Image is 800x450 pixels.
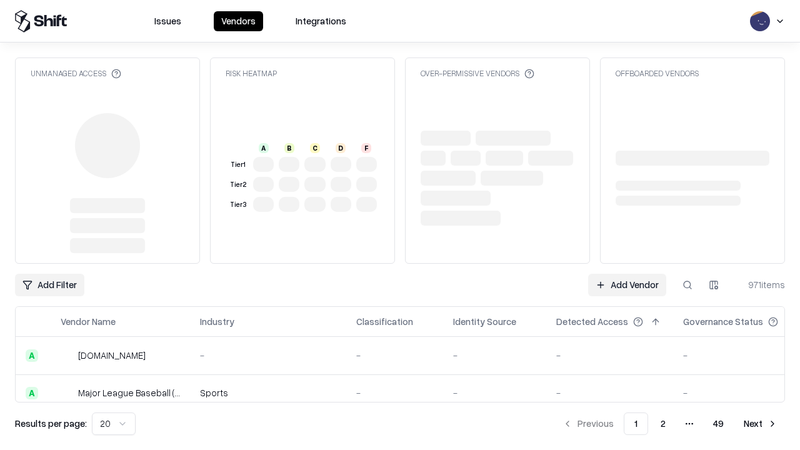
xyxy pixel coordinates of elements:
[356,349,433,362] div: -
[703,412,734,435] button: 49
[61,387,73,399] img: Major League Baseball (MLB)
[15,417,87,430] p: Results per page:
[453,315,516,328] div: Identity Source
[26,349,38,362] div: A
[356,386,433,399] div: -
[15,274,84,296] button: Add Filter
[259,143,269,153] div: A
[61,315,116,328] div: Vendor Name
[736,412,785,435] button: Next
[78,386,180,399] div: Major League Baseball (MLB)
[555,412,785,435] nav: pagination
[61,349,73,362] img: pathfactory.com
[361,143,371,153] div: F
[288,11,354,31] button: Integrations
[310,143,320,153] div: C
[588,274,666,296] a: Add Vendor
[651,412,676,435] button: 2
[226,68,277,79] div: Risk Heatmap
[26,387,38,399] div: A
[78,349,146,362] div: [DOMAIN_NAME]
[31,68,121,79] div: Unmanaged Access
[200,349,336,362] div: -
[556,386,663,399] div: -
[453,386,536,399] div: -
[421,68,534,79] div: Over-Permissive Vendors
[356,315,413,328] div: Classification
[228,159,248,170] div: Tier 1
[556,349,663,362] div: -
[453,349,536,362] div: -
[200,315,234,328] div: Industry
[336,143,346,153] div: D
[228,199,248,210] div: Tier 3
[683,315,763,328] div: Governance Status
[200,386,336,399] div: Sports
[147,11,189,31] button: Issues
[228,179,248,190] div: Tier 2
[616,68,699,79] div: Offboarded Vendors
[214,11,263,31] button: Vendors
[284,143,294,153] div: B
[683,349,798,362] div: -
[556,315,628,328] div: Detected Access
[683,386,798,399] div: -
[624,412,648,435] button: 1
[735,278,785,291] div: 971 items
